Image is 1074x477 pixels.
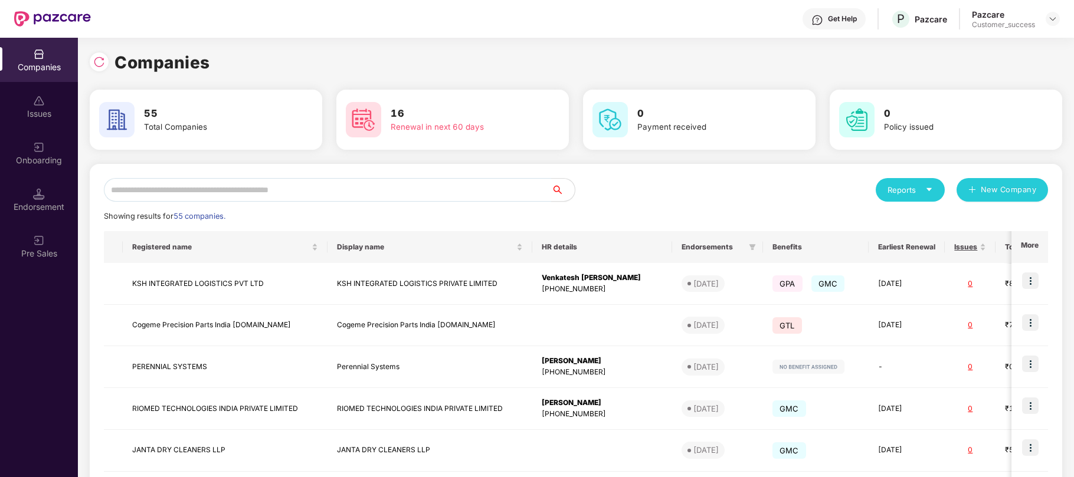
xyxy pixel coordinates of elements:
div: 0 [954,403,986,415]
div: 0 [954,320,986,331]
td: Perennial Systems [328,346,532,388]
span: P [897,12,905,26]
span: Total Premium [1005,242,1055,252]
th: Issues [945,231,996,263]
img: svg+xml;base64,PHN2ZyBpZD0iQ29tcGFuaWVzIiB4bWxucz0iaHR0cDovL3d3dy53My5vcmcvMjAwMC9zdmciIHdpZHRoPS... [33,48,45,60]
img: svg+xml;base64,PHN2ZyB4bWxucz0iaHR0cDovL3d3dy53My5vcmcvMjAwMC9zdmciIHdpZHRoPSI2MCIgaGVpZ2h0PSI2MC... [99,102,135,137]
th: Earliest Renewal [869,231,945,263]
h3: 0 [637,106,777,121]
img: svg+xml;base64,PHN2ZyBpZD0iRHJvcGRvd24tMzJ4MzIiIHhtbG5zPSJodHRwOi8vd3d3LnczLm9yZy8yMDAwL3N2ZyIgd2... [1048,14,1057,24]
span: GMC [811,275,845,292]
button: search [551,178,575,202]
h1: Companies [114,50,210,75]
span: GTL [772,317,802,334]
span: New Company [981,184,1037,196]
div: Reports [888,184,933,196]
img: icon [1022,356,1039,372]
div: Get Help [828,14,857,24]
div: Total Companies [144,121,283,133]
div: Renewal in next 60 days [391,121,530,133]
h3: 16 [391,106,530,121]
span: 55 companies. [173,212,225,221]
div: [PERSON_NAME] [542,356,663,367]
div: [DATE] [693,444,719,456]
td: [DATE] [869,305,945,347]
td: RIOMED TECHNOLOGIES INDIA PRIVATE LIMITED [123,388,328,430]
div: [PHONE_NUMBER] [542,367,663,378]
img: svg+xml;base64,PHN2ZyB3aWR0aD0iMTQuNSIgaGVpZ2h0PSIxNC41IiB2aWV3Qm94PSIwIDAgMTYgMTYiIGZpbGw9Im5vbm... [33,188,45,200]
div: [DATE] [693,361,719,373]
img: svg+xml;base64,PHN2ZyBpZD0iSXNzdWVzX2Rpc2FibGVkIiB4bWxucz0iaHR0cDovL3d3dy53My5vcmcvMjAwMC9zdmciIH... [33,95,45,107]
td: Cogeme Precision Parts India [DOMAIN_NAME] [328,305,532,347]
td: [DATE] [869,430,945,472]
td: [DATE] [869,263,945,305]
div: [PHONE_NUMBER] [542,284,663,295]
div: [DATE] [693,278,719,290]
div: [DATE] [693,319,719,331]
button: plusNew Company [957,178,1048,202]
th: Benefits [763,231,869,263]
td: [DATE] [869,388,945,430]
img: icon [1022,314,1039,331]
h3: 0 [884,106,1023,121]
span: GMC [772,400,806,417]
div: Customer_success [972,20,1035,29]
th: Display name [328,231,532,263]
div: ₹7,08,000 [1005,320,1064,331]
td: KSH INTEGRATED LOGISTICS PVT LTD [123,263,328,305]
th: Registered name [123,231,328,263]
img: svg+xml;base64,PHN2ZyB4bWxucz0iaHR0cDovL3d3dy53My5vcmcvMjAwMC9zdmciIHdpZHRoPSI2MCIgaGVpZ2h0PSI2MC... [592,102,628,137]
img: icon [1022,397,1039,414]
img: svg+xml;base64,PHN2ZyB4bWxucz0iaHR0cDovL3d3dy53My5vcmcvMjAwMC9zdmciIHdpZHRoPSIxMjIiIGhlaWdodD0iMj... [772,360,844,374]
div: Payment received [637,121,777,133]
h3: 55 [144,106,283,121]
img: svg+xml;base64,PHN2ZyB3aWR0aD0iMjAiIGhlaWdodD0iMjAiIHZpZXdCb3g9IjAgMCAyMCAyMCIgZmlsbD0ibm9uZSIgeG... [33,235,45,246]
span: Showing results for [104,212,225,221]
td: PERENNIAL SYSTEMS [123,346,328,388]
img: icon [1022,439,1039,456]
div: 0 [954,361,986,373]
div: [PERSON_NAME] [542,397,663,409]
span: search [551,185,575,195]
span: GMC [772,442,806,459]
span: Issues [954,242,977,252]
div: [DATE] [693,403,719,415]
td: RIOMED TECHNOLOGIES INDIA PRIVATE LIMITED [328,388,532,430]
td: JANTA DRY CLEANERS LLP [328,430,532,472]
span: plus [968,186,976,195]
div: 0 [954,278,986,290]
img: New Pazcare Logo [14,11,91,27]
span: GPA [772,275,803,292]
th: HR details [532,231,672,263]
img: svg+xml;base64,PHN2ZyBpZD0iUmVsb2FkLTMyeDMyIiB4bWxucz0iaHR0cDovL3d3dy53My5vcmcvMjAwMC9zdmciIHdpZH... [93,56,105,68]
div: Pazcare [915,14,947,25]
span: Endorsements [682,242,744,252]
div: ₹8,88,229.66 [1005,278,1064,290]
span: Display name [337,242,514,252]
img: icon [1022,272,1039,289]
span: caret-down [925,186,933,193]
div: ₹58,965.78 [1005,445,1064,456]
img: svg+xml;base64,PHN2ZyB4bWxucz0iaHR0cDovL3d3dy53My5vcmcvMjAwMC9zdmciIHdpZHRoPSI2MCIgaGVpZ2h0PSI2MC... [839,102,875,137]
td: Cogeme Precision Parts India [DOMAIN_NAME] [123,305,328,347]
img: svg+xml;base64,PHN2ZyBpZD0iSGVscC0zMngzMiIgeG1sbnM9Imh0dHA6Ly93d3cudzMub3JnLzIwMDAvc3ZnIiB3aWR0aD... [811,14,823,26]
div: Venkatesh [PERSON_NAME] [542,272,663,284]
span: Registered name [132,242,309,252]
th: Total Premium [996,231,1073,263]
td: KSH INTEGRATED LOGISTICS PRIVATE LIMITED [328,263,532,305]
span: filter [749,244,756,251]
div: ₹0 [1005,361,1064,373]
div: Pazcare [972,9,1035,20]
div: [PHONE_NUMBER] [542,409,663,420]
img: svg+xml;base64,PHN2ZyB3aWR0aD0iMjAiIGhlaWdodD0iMjAiIHZpZXdCb3g9IjAgMCAyMCAyMCIgZmlsbD0ibm9uZSIgeG... [33,142,45,153]
td: JANTA DRY CLEANERS LLP [123,430,328,472]
div: ₹12,19,437.96 [1005,403,1064,415]
td: - [869,346,945,388]
img: svg+xml;base64,PHN2ZyB4bWxucz0iaHR0cDovL3d3dy53My5vcmcvMjAwMC9zdmciIHdpZHRoPSI2MCIgaGVpZ2h0PSI2MC... [346,102,381,137]
th: More [1011,231,1048,263]
div: Policy issued [884,121,1023,133]
div: 0 [954,445,986,456]
span: filter [746,240,758,254]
